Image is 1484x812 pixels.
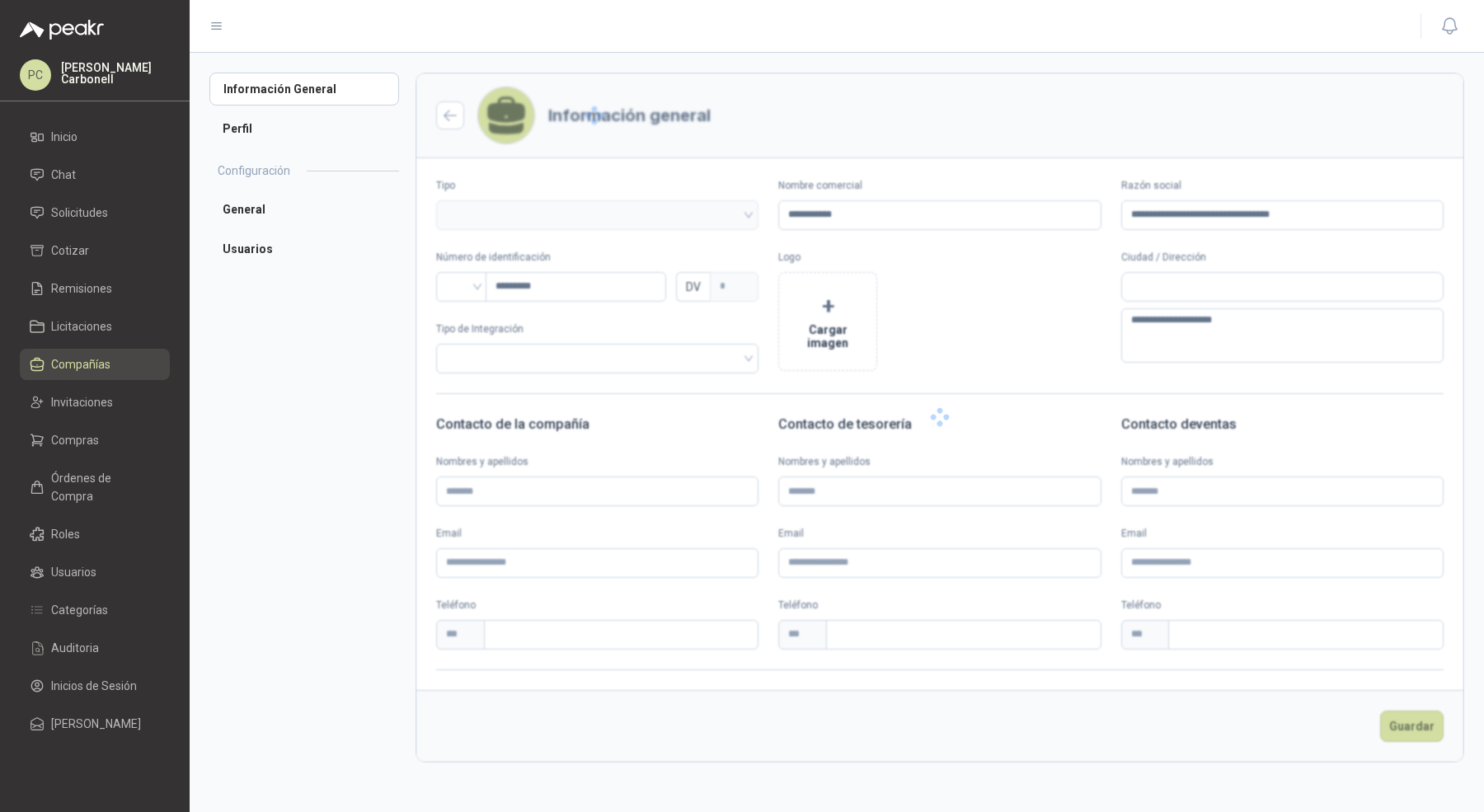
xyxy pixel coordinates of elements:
[51,525,80,543] span: Roles
[20,462,170,512] a: Órdenes de Compra
[20,425,170,456] a: Compras
[20,387,170,418] a: Invitaciones
[218,162,290,180] h2: Configuración
[20,311,170,342] a: Licitaciones
[209,112,399,145] a: Perfil
[61,62,170,85] p: [PERSON_NAME] Carbonell
[51,639,99,657] span: Auditoria
[20,632,170,664] a: Auditoria
[51,601,108,619] span: Categorías
[209,232,399,265] a: Usuarios
[51,563,96,581] span: Usuarios
[209,73,399,106] a: Información General
[20,556,170,588] a: Usuarios
[51,469,154,505] span: Órdenes de Compra
[51,431,99,449] span: Compras
[51,317,112,336] span: Licitaciones
[51,677,137,695] span: Inicios de Sesión
[209,193,399,226] a: General
[20,519,170,550] a: Roles
[20,59,51,91] div: PC
[20,708,170,739] a: [PERSON_NAME]
[51,204,108,222] span: Solicitudes
[20,594,170,626] a: Categorías
[51,242,89,260] span: Cotizar
[20,20,104,40] img: Logo peakr
[20,349,170,380] a: Compañías
[51,355,110,373] span: Compañías
[51,393,113,411] span: Invitaciones
[20,273,170,304] a: Remisiones
[20,121,170,153] a: Inicio
[20,197,170,228] a: Solicitudes
[51,128,77,146] span: Inicio
[51,279,112,298] span: Remisiones
[51,166,76,184] span: Chat
[20,159,170,190] a: Chat
[20,235,170,266] a: Cotizar
[51,715,141,733] span: [PERSON_NAME]
[20,670,170,702] a: Inicios de Sesión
